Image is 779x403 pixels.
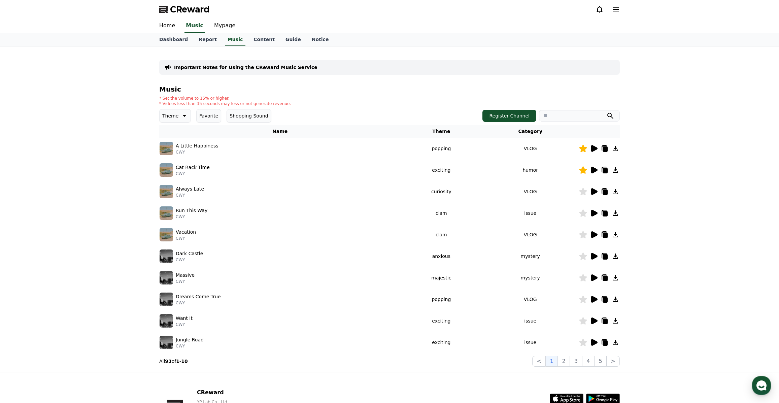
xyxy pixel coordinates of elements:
th: Name [159,125,401,138]
td: issue [482,310,579,332]
button: Favorite [196,109,221,123]
p: A Little Happiness [176,142,218,149]
p: CReward [197,389,310,397]
p: Want It [176,315,193,322]
td: exciting [401,159,482,181]
a: Home [154,19,180,33]
a: Report [193,33,222,46]
img: music [160,293,173,306]
td: VLOG [482,224,579,245]
p: CWY [176,214,207,220]
td: VLOG [482,289,579,310]
p: CWY [176,322,193,327]
p: Vacation [176,229,196,236]
a: Dashboard [154,33,193,46]
td: VLOG [482,138,579,159]
td: mystery [482,245,579,267]
td: issue [482,332,579,353]
img: music [160,271,173,284]
p: All of - [159,358,188,365]
strong: 93 [165,359,171,364]
p: Run This Way [176,207,207,214]
p: CWY [176,343,204,349]
p: Theme [162,111,178,121]
p: CWY [176,279,195,284]
img: music [160,185,173,198]
p: Jungle Road [176,336,204,343]
h4: Music [159,86,620,93]
a: Guide [280,33,306,46]
td: clam [401,202,482,224]
button: 1 [546,356,558,367]
p: CWY [176,149,218,155]
td: anxious [401,245,482,267]
p: CWY [176,193,204,198]
p: Dark Castle [176,250,203,257]
img: music [160,142,173,155]
p: CWY [176,171,210,176]
a: Notice [306,33,334,46]
button: Register Channel [482,110,536,122]
img: music [160,163,173,177]
img: music [160,336,173,349]
p: CWY [176,300,221,306]
button: 2 [558,356,570,367]
p: Cat Rack Time [176,164,210,171]
td: VLOG [482,181,579,202]
td: majestic [401,267,482,289]
img: music [160,206,173,220]
a: Content [248,33,280,46]
p: CWY [176,236,196,241]
td: popping [401,138,482,159]
button: 4 [582,356,594,367]
p: Massive [176,272,195,279]
td: mystery [482,267,579,289]
img: music [160,228,173,241]
td: issue [482,202,579,224]
span: CReward [170,4,210,15]
img: music [160,249,173,263]
strong: 10 [181,359,188,364]
a: Music [184,19,205,33]
td: popping [401,289,482,310]
td: exciting [401,310,482,332]
button: < [532,356,545,367]
a: Music [225,33,245,46]
p: CWY [176,257,203,263]
button: Theme [159,109,191,123]
p: Always Late [176,186,204,193]
td: humor [482,159,579,181]
button: > [607,356,620,367]
td: curiosity [401,181,482,202]
a: Mypage [209,19,241,33]
a: CReward [159,4,210,15]
a: Important Notes for Using the CReward Music Service [174,64,317,71]
button: Shopping Sound [227,109,271,123]
th: Theme [401,125,482,138]
td: clam [401,224,482,245]
p: * Videos less than 35 seconds may less or not generate revenue. [159,101,291,106]
p: Dreams Come True [176,293,221,300]
strong: 1 [176,359,179,364]
td: exciting [401,332,482,353]
th: Category [482,125,579,138]
button: 3 [570,356,582,367]
button: 5 [594,356,606,367]
img: music [160,314,173,328]
p: * Set the volume to 15% or higher. [159,96,291,101]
